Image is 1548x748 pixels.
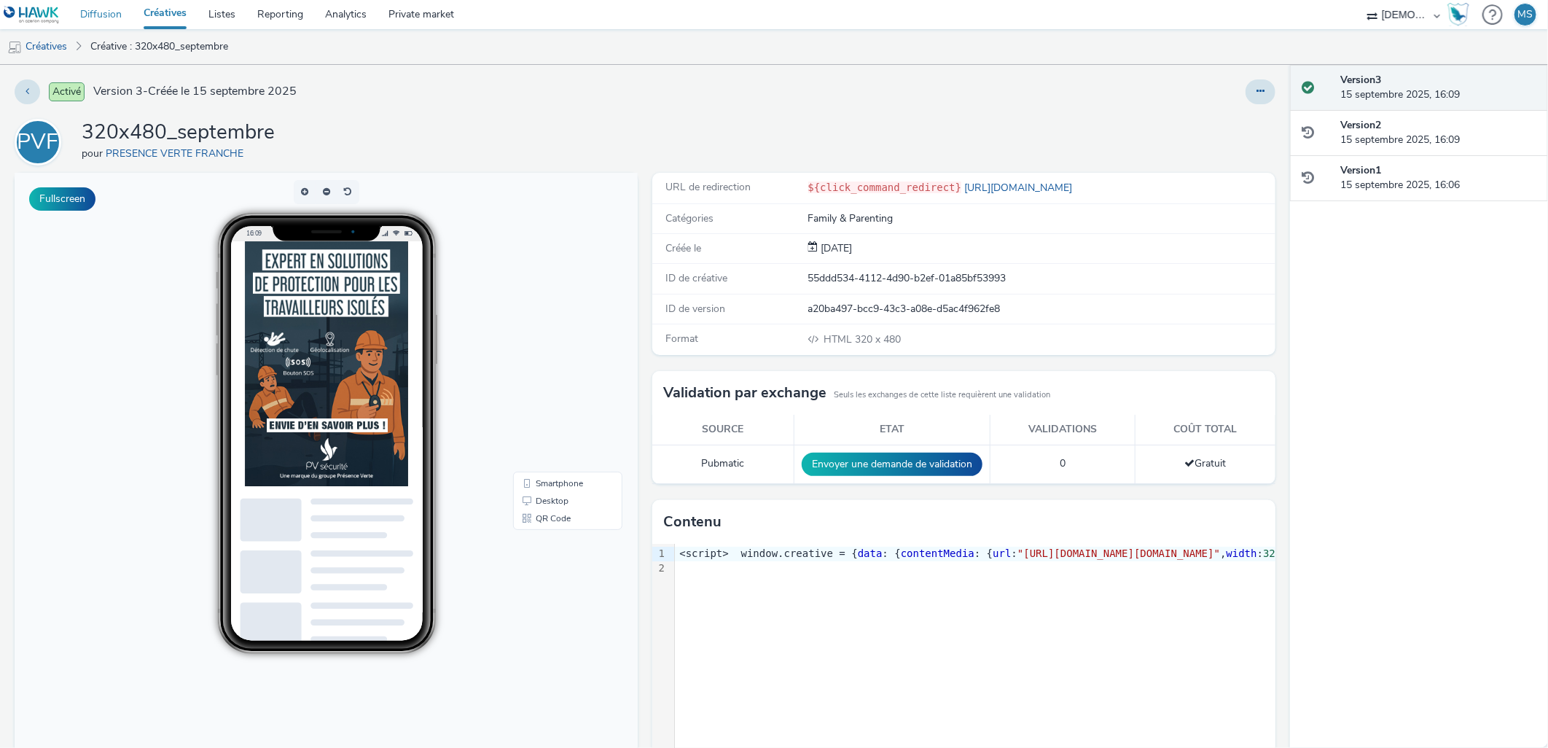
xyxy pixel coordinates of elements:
img: undefined Logo [4,6,60,24]
span: data [858,548,883,559]
div: 15 septembre 2025, 16:09 [1341,118,1536,148]
span: QR Code [521,341,556,350]
th: Coût total [1135,415,1275,445]
span: [DATE] [818,241,853,255]
span: contentMedia [901,548,974,559]
div: 2 [652,561,667,576]
span: Activé [49,82,85,101]
div: a20ba497-bcc9-43c3-a08e-d5ac4f962fe8 [808,302,1275,316]
span: ID de version [665,302,725,316]
span: Version 3 - Créée le 15 septembre 2025 [93,83,297,100]
span: 0 [1060,456,1066,470]
a: PRESENCE VERTE FRANCHE [106,147,249,160]
div: 15 septembre 2025, 16:09 [1341,73,1536,103]
li: Smartphone [501,302,605,319]
span: HTML [824,332,856,346]
h1: 320x480_septembre [82,119,275,147]
th: Source [652,415,794,445]
div: 55ddd534-4112-4d90-b2ef-01a85bf53993 [808,271,1275,286]
div: 1 [652,547,667,561]
span: 320 [1263,548,1281,559]
button: Fullscreen [29,187,95,211]
span: width [1227,548,1257,559]
strong: Version 2 [1341,118,1382,132]
span: Desktop [521,324,554,332]
h3: Contenu [663,511,722,533]
code: ${click_command_redirect} [808,182,962,193]
div: 15 septembre 2025, 16:06 [1341,163,1536,193]
img: mobile [7,40,22,55]
div: Création 15 septembre 2025, 16:06 [818,241,853,256]
div: MS [1518,4,1533,26]
a: Créative : 320x480_septembre [83,29,235,64]
a: [URL][DOMAIN_NAME] [961,181,1078,195]
li: Desktop [501,319,605,337]
th: Validations [990,415,1135,445]
span: Format [665,332,698,346]
span: Smartphone [521,306,568,315]
strong: Version 3 [1341,73,1382,87]
strong: Version 1 [1341,163,1382,177]
span: url [993,548,1011,559]
h3: Validation par exchange [663,382,826,404]
img: Hawk Academy [1447,3,1469,26]
a: Hawk Academy [1447,3,1475,26]
span: URL de redirection [665,180,751,194]
span: Gratuit [1185,456,1227,470]
span: 16:09 [231,56,247,64]
div: PVF [17,122,59,163]
button: Envoyer une demande de validation [802,453,982,476]
td: Pubmatic [652,445,794,483]
span: ID de créative [665,271,727,285]
small: Seuls les exchanges de cette liste requièrent une validation [834,389,1050,401]
span: pour [82,147,106,160]
div: Family & Parenting [808,211,1275,226]
a: PVF [15,135,67,149]
span: Créée le [665,241,701,255]
span: "[URL][DOMAIN_NAME][DOMAIN_NAME]" [1017,548,1220,559]
th: Etat [794,415,990,445]
span: Catégories [665,211,714,225]
li: QR Code [501,337,605,354]
span: 320 x 480 [823,332,902,346]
